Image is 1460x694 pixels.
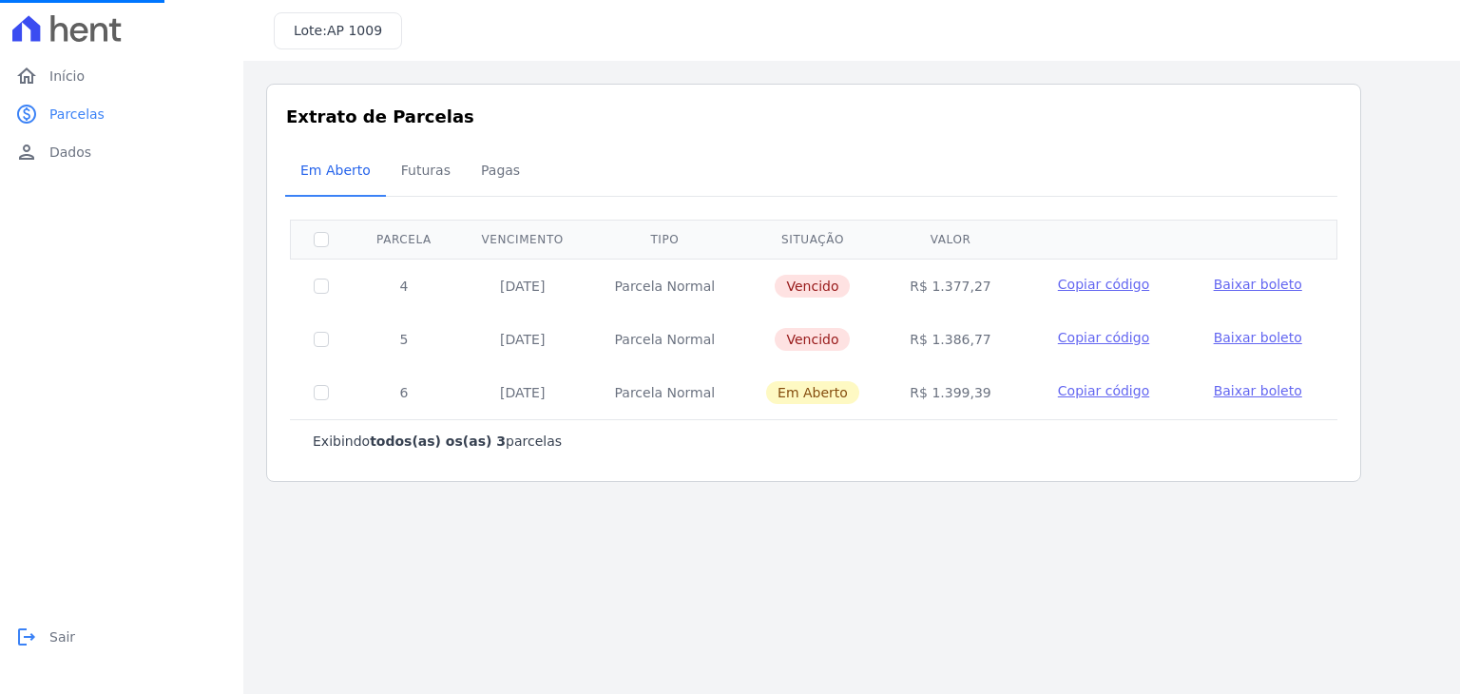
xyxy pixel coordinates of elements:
[49,143,91,162] span: Dados
[1058,330,1149,345] span: Copiar código
[8,95,236,133] a: paidParcelas
[1214,330,1302,345] span: Baixar boleto
[1039,381,1167,400] button: Copiar código
[885,366,1017,419] td: R$ 1.399,39
[1058,277,1149,292] span: Copiar código
[456,313,589,366] td: [DATE]
[1039,328,1167,347] button: Copiar código
[327,23,382,38] span: AP 1009
[1214,328,1302,347] a: Baixar boleto
[885,259,1017,313] td: R$ 1.377,27
[8,133,236,171] a: personDados
[740,220,885,259] th: Situação
[390,151,462,189] span: Futuras
[588,220,740,259] th: Tipo
[15,103,38,125] i: paid
[1214,383,1302,398] span: Baixar boleto
[313,432,562,451] p: Exibindo parcelas
[588,313,740,366] td: Parcela Normal
[456,366,589,419] td: [DATE]
[470,151,531,189] span: Pagas
[775,328,850,351] span: Vencido
[1214,277,1302,292] span: Baixar boleto
[456,259,589,313] td: [DATE]
[285,147,386,197] a: Em Aberto
[456,220,589,259] th: Vencimento
[8,57,236,95] a: homeInício
[15,626,38,648] i: logout
[352,366,456,419] td: 6
[352,220,456,259] th: Parcela
[1214,381,1302,400] a: Baixar boleto
[775,275,850,298] span: Vencido
[1039,275,1167,294] button: Copiar código
[588,259,740,313] td: Parcela Normal
[294,21,382,41] h3: Lote:
[352,259,456,313] td: 4
[286,104,1341,129] h3: Extrato de Parcelas
[588,366,740,419] td: Parcela Normal
[15,141,38,164] i: person
[885,220,1017,259] th: Valor
[15,65,38,87] i: home
[1058,383,1149,398] span: Copiar código
[370,434,506,449] b: todos(as) os(as) 3
[766,381,859,404] span: Em Aberto
[49,67,85,86] span: Início
[352,313,456,366] td: 5
[1214,275,1302,294] a: Baixar boleto
[8,618,236,656] a: logoutSair
[49,105,105,124] span: Parcelas
[386,147,466,197] a: Futuras
[49,627,75,646] span: Sair
[466,147,535,197] a: Pagas
[289,151,382,189] span: Em Aberto
[885,313,1017,366] td: R$ 1.386,77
